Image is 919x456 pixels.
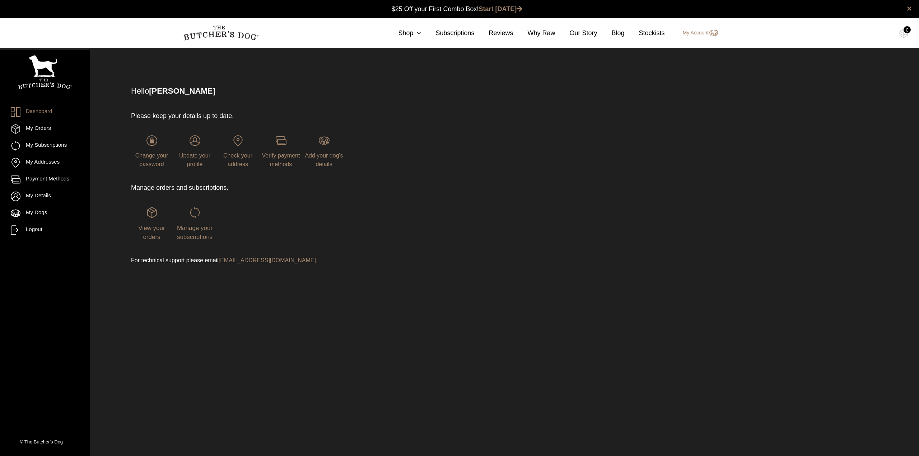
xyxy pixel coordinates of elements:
[597,28,625,38] a: Blog
[177,225,213,241] span: Manage your subscriptions
[904,26,911,33] div: 0
[907,4,912,13] a: close
[11,175,79,184] a: Payment Methods
[260,135,302,167] a: Verify payment methods
[149,86,215,95] strong: [PERSON_NAME]
[11,225,79,235] a: Logout
[384,28,421,38] a: Shop
[11,208,79,218] a: My Dogs
[676,29,718,37] a: My Account
[11,141,79,151] a: My Subscriptions
[474,28,513,38] a: Reviews
[303,135,345,167] a: Add your dog's details
[899,29,908,38] img: TBD_Cart-Empty.png
[276,135,286,146] img: login-TBD_Payments.png
[555,28,597,38] a: Our Story
[146,135,157,146] img: login-TBD_Password.png
[190,135,200,146] img: login-TBD_Profile.png
[190,207,200,218] img: login-TBD_Subscriptions.png
[174,135,215,167] a: Update your profile
[479,5,523,13] a: Start [DATE]
[146,207,157,218] img: login-TBD_Orders.png
[131,256,553,265] p: For technical support please email
[421,28,474,38] a: Subscriptions
[625,28,665,38] a: Stockists
[513,28,555,38] a: Why Raw
[219,257,316,263] a: [EMAIL_ADDRESS][DOMAIN_NAME]
[179,152,210,167] span: Update your profile
[262,152,300,167] span: Verify payment methods
[18,55,72,89] img: TBD_Portrait_Logo_White.png
[131,85,786,97] p: Hello
[131,207,172,240] a: View your orders
[305,152,343,167] span: Add your dog's details
[131,183,553,193] p: Manage orders and subscriptions.
[135,152,168,167] span: Change your password
[223,152,252,167] span: Check your address
[131,111,553,121] p: Please keep your details up to date.
[11,192,79,201] a: My Details
[11,124,79,134] a: My Orders
[174,207,215,240] a: Manage your subscriptions
[131,135,172,167] a: Change your password
[11,158,79,168] a: My Addresses
[233,135,243,146] img: login-TBD_Address.png
[319,135,330,146] img: login-TBD_Dog.png
[217,135,258,167] a: Check your address
[11,107,79,117] a: Dashboard
[138,225,165,241] span: View your orders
